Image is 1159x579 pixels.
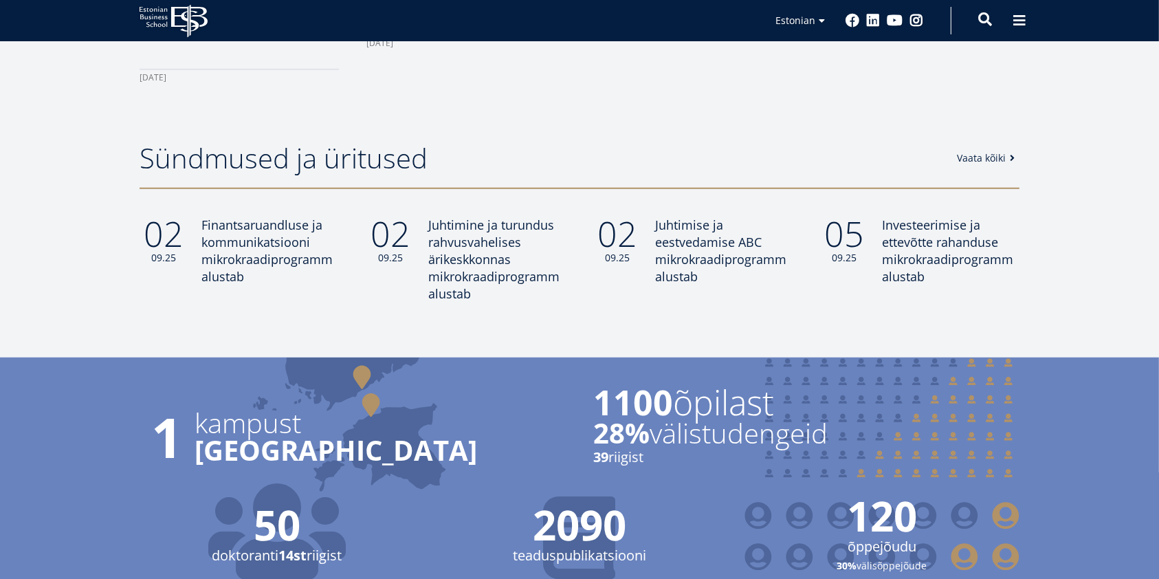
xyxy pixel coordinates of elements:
[744,536,1019,557] span: õppejõudu
[201,217,333,285] span: Finantsaruandluse ja kommunikatsiooni mikrokraadiprogramm alustab
[593,419,951,447] span: välistudengeid
[820,217,868,265] div: 05
[366,217,415,265] div: 02
[846,14,859,28] a: Facebook
[442,545,717,566] span: teaduspublikatsiooni
[140,504,415,545] span: 50
[140,69,339,86] div: [DATE]
[140,141,943,175] h2: Sündmused ja üritused
[366,34,566,52] div: [DATE]
[744,557,1019,574] small: välisõppejõude
[442,504,717,545] span: 2090
[140,545,415,566] span: doktoranti riigist
[195,431,477,469] strong: [GEOGRAPHIC_DATA]
[593,251,641,265] small: 09.25
[957,151,1019,165] a: Vaata kõiki
[140,217,188,265] div: 02
[593,217,641,265] div: 02
[140,251,188,265] small: 09.25
[909,14,923,28] a: Instagram
[593,414,650,452] strong: 28%
[866,14,880,28] a: Linkedin
[140,409,195,464] span: 1
[593,448,608,466] strong: 39
[744,495,1019,536] span: 120
[887,14,903,28] a: Youtube
[820,251,868,265] small: 09.25
[837,559,857,572] strong: 30%
[279,546,307,565] strong: 14st
[593,447,951,468] small: riigist
[655,217,786,285] span: Juhtimise ja eestvedamise ABC mikrokraadiprogramm alustab
[366,251,415,265] small: 09.25
[882,217,1013,285] span: Investeerimise ja ettevõtte rahanduse mikrokraadiprogramm alustab
[195,409,566,437] span: kampust
[428,217,560,302] span: Juhtimine ja turundus rahvusvahelises ärikeskkonnas mikrokraadiprogramm alustab
[593,385,951,419] span: õpilast
[593,379,673,426] strong: 1100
